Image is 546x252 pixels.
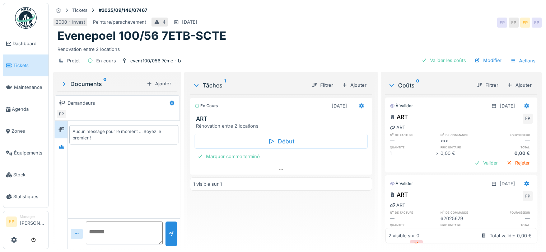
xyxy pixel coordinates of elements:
[103,80,107,88] sup: 0
[440,150,487,157] div: 0,00 €
[332,103,347,109] div: [DATE]
[60,80,144,88] div: Documents
[523,191,533,201] div: FP
[390,133,436,137] h6: n° de facture
[73,128,175,141] div: Aucun message pour le moment … Soyez le premier !
[339,80,369,90] div: Ajouter
[419,56,469,65] div: Valider les coûts
[500,180,515,187] div: [DATE]
[3,33,48,54] a: Dashboard
[182,19,197,25] div: [DATE]
[440,215,487,222] div: 62025679
[224,81,226,90] sup: 1
[486,145,533,149] h6: total
[436,227,440,234] div: ×
[20,214,46,219] div: Manager
[440,133,487,137] h6: n° de commande
[504,158,533,168] div: Rejeter
[388,232,419,239] div: 2 visible sur 0
[196,115,369,122] h3: ART
[520,18,530,28] div: FP
[416,81,419,90] sup: 0
[390,227,436,234] div: 1
[3,164,48,186] a: Stock
[486,223,533,227] h6: total
[67,57,80,64] div: Projet
[93,19,146,25] div: Peinture/parachèvement
[486,150,533,157] div: 0,00 €
[193,81,306,90] div: Tâches
[196,123,369,129] div: Rénovation entre 2 locations
[390,215,436,222] div: —
[486,227,533,234] div: 16 335,80 €
[67,100,95,106] div: Demandeurs
[13,193,46,200] span: Statistiques
[96,57,116,64] div: En cours
[13,62,46,69] span: Tickets
[6,217,17,227] li: FP
[486,137,533,144] div: —
[195,134,368,149] div: Début
[14,149,46,156] span: Équipements
[440,223,487,227] h6: prix unitaire
[12,106,46,113] span: Agenda
[440,145,487,149] h6: prix unitaire
[474,80,501,90] div: Filtrer
[3,186,48,208] a: Statistiques
[6,214,46,231] a: FP Manager[PERSON_NAME]
[56,109,66,119] div: FP
[509,18,519,28] div: FP
[57,29,226,43] h1: Evenepoel 100/56 7ETB-SCTE
[96,7,150,14] strong: #2025/09/146/07467
[163,19,165,25] div: 4
[3,76,48,98] a: Maintenance
[3,120,48,142] a: Zones
[56,19,85,25] div: 2000 - Invest
[3,54,48,76] a: Tickets
[486,210,533,215] h6: fournisseur
[57,43,537,53] div: Rénovation entre 2 locations
[472,158,501,168] div: Valider
[440,210,487,215] h6: n° de commande
[390,113,408,121] div: ART
[14,84,46,91] span: Maintenance
[523,114,533,124] div: FP
[390,223,436,227] h6: quantité
[20,214,46,229] li: [PERSON_NAME]
[195,103,218,109] div: En cours
[472,56,504,65] div: Modifier
[390,145,436,149] h6: quantité
[3,98,48,120] a: Agenda
[440,137,487,144] div: xxx
[195,152,262,161] div: Marquer comme terminé
[3,142,48,164] a: Équipements
[390,210,436,215] h6: n° de facture
[440,227,487,234] div: 16 335,80 €
[486,133,533,137] h6: fournisseur
[490,232,532,239] div: Total validé: 0,00 €
[13,40,46,47] span: Dashboard
[390,124,405,131] div: ART
[390,202,405,209] div: ART
[15,7,37,29] img: Badge_color-CXgf-gQk.svg
[144,79,174,89] div: Ajouter
[390,150,436,157] div: 1
[193,181,222,187] div: 1 visible sur 1
[497,18,507,28] div: FP
[436,150,440,157] div: ×
[309,80,336,90] div: Filtrer
[72,7,88,14] div: Tickets
[130,57,181,64] div: even/100/056 7ème - b
[504,80,535,90] div: Ajouter
[532,18,542,28] div: FP
[486,215,533,222] div: —
[500,103,515,109] div: [DATE]
[13,171,46,178] span: Stock
[390,137,436,144] div: —
[390,190,408,199] div: ART
[11,128,46,134] span: Zones
[507,56,539,66] div: Actions
[390,181,413,187] div: À valider
[388,81,471,90] div: Coûts
[390,103,413,109] div: À valider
